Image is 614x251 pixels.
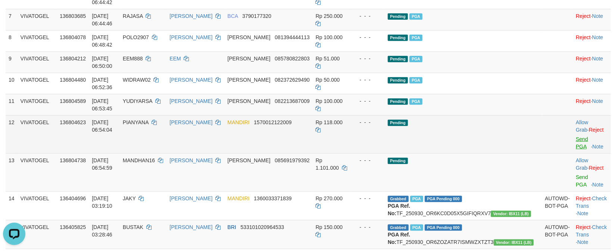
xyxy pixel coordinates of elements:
div: - - - [353,34,382,41]
a: [PERSON_NAME] [169,34,212,40]
td: 14 [6,191,18,220]
span: Copy 3790177320 to clipboard [242,13,271,19]
span: [DATE] 06:54:59 [92,157,112,171]
td: 13 [6,153,18,191]
td: 11 [6,94,18,115]
td: · [573,94,611,115]
span: [PERSON_NAME] [228,157,271,163]
div: - - - [353,119,382,126]
a: Reject [576,56,591,62]
span: Rp 250.000 [316,13,343,19]
a: [PERSON_NAME] [169,13,212,19]
span: Grabbed [388,196,409,202]
span: BCA [228,13,238,19]
div: - - - [353,55,382,62]
a: [PERSON_NAME] [169,98,212,104]
div: - - - [353,97,382,105]
span: Copy 085780822803 to clipboard [275,56,309,62]
td: TF_250930_OR6ZOZATR7ISMWZXTZT3 [385,220,542,249]
td: · [573,153,611,191]
span: Rp 100.000 [316,34,343,40]
a: Note [592,13,604,19]
span: PGA [409,77,423,84]
td: · [573,30,611,51]
span: [PERSON_NAME] [228,77,271,83]
span: 136804078 [60,34,86,40]
td: · [573,115,611,153]
span: Grabbed [388,225,409,231]
td: VIVATOGEL [18,94,57,115]
span: [PERSON_NAME] [228,34,271,40]
a: Reject [576,195,591,201]
a: Reject [576,34,591,40]
span: Marked by bttrenal [409,56,423,62]
span: Rp 1.101.000 [316,157,339,171]
a: [PERSON_NAME] [169,224,212,230]
span: Marked by bttrenal [410,225,423,231]
span: MANDIRI [228,195,250,201]
a: Reject [589,127,604,133]
span: [DATE] 03:19:10 [92,195,112,209]
a: Note [592,182,604,188]
span: 136804480 [60,77,86,83]
span: Marked by bttrenal [409,13,423,20]
span: 136405825 [60,224,86,230]
span: · [576,119,589,133]
td: TF_250930_OR6KC0D05X5GIFIQRXV7 [385,191,542,220]
span: PIANYANA [123,119,149,125]
a: Reject [576,13,591,19]
span: 136404696 [60,195,86,201]
a: [PERSON_NAME] [169,157,212,163]
span: Rp 118.000 [316,119,343,125]
a: [PERSON_NAME] [169,195,212,201]
a: Note [592,34,604,40]
a: Note [592,98,604,104]
span: [PERSON_NAME] [228,56,271,62]
a: Note [577,239,589,245]
span: [DATE] 06:50:00 [92,56,112,69]
span: POLO2907 [123,34,149,40]
b: PGA Ref. No: [388,203,410,216]
td: AUTOWD-BOT-PGA [542,191,573,220]
span: Pending [388,56,408,62]
td: VIVATOGEL [18,9,57,30]
td: VIVATOGEL [18,153,57,191]
span: [PERSON_NAME] [228,98,271,104]
span: Marked by bttrenal [409,35,423,41]
span: Rp 270.000 [316,195,343,201]
span: Marked by bttrenal [410,196,423,202]
td: VIVATOGEL [18,115,57,153]
span: Pending [388,13,408,20]
a: Check Trans [576,195,607,209]
span: EEM888 [123,56,143,62]
span: 136804212 [60,56,86,62]
span: Pending [388,120,408,126]
button: Open LiveChat chat widget [3,3,25,25]
td: · [573,51,611,73]
td: 8 [6,30,18,51]
a: [PERSON_NAME] [169,119,212,125]
a: Reject [576,98,591,104]
a: Reject [589,165,604,171]
span: 136804623 [60,119,86,125]
span: Copy 081394444113 to clipboard [275,34,309,40]
span: Rp 50.000 [316,77,340,83]
div: - - - [353,223,382,231]
td: 10 [6,73,18,94]
a: [PERSON_NAME] [169,77,212,83]
span: BRI [228,224,236,230]
span: Pending [388,35,408,41]
a: Note [592,144,604,150]
td: 9 [6,51,18,73]
span: Copy 082213687009 to clipboard [275,98,309,104]
span: PGA Pending [425,196,462,202]
span: 136803685 [60,13,86,19]
span: [DATE] 06:54:04 [92,119,112,133]
span: PGA [409,98,423,105]
span: 136804589 [60,98,86,104]
a: Allow Grab [576,157,588,171]
span: · [576,157,589,171]
span: Copy 082372629490 to clipboard [275,77,309,83]
a: Reject [576,224,591,230]
td: 7 [6,9,18,30]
